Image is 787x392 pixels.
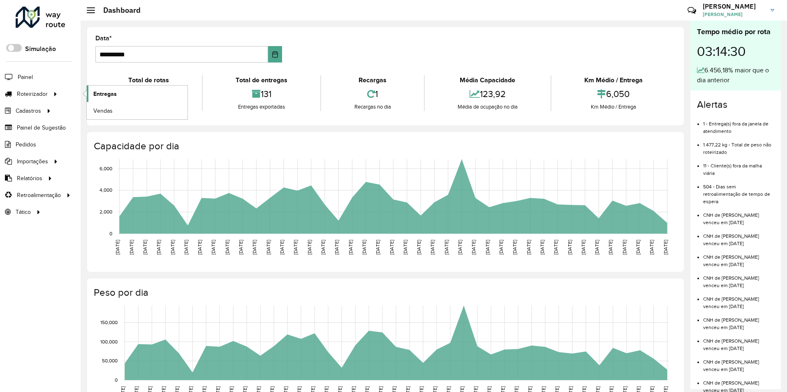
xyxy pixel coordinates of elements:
[238,240,243,255] text: [DATE]
[703,205,774,226] li: CNH de [PERSON_NAME] venceu em [DATE]
[703,11,764,18] span: [PERSON_NAME]
[94,287,676,299] h4: Peso por dia
[320,240,326,255] text: [DATE]
[697,26,774,37] div: Tempo médio por rota
[95,6,141,15] h2: Dashboard
[427,75,549,85] div: Média Capacidade
[703,331,774,352] li: CNH de [PERSON_NAME] venceu em [DATE]
[471,240,476,255] text: [DATE]
[697,37,774,65] div: 03:14:30
[427,103,549,111] div: Média de ocupação no dia
[268,46,282,63] button: Choose Date
[93,107,113,115] span: Vendas
[553,85,674,103] div: 6,050
[430,240,435,255] text: [DATE]
[205,85,318,103] div: 131
[553,240,558,255] text: [DATE]
[539,240,545,255] text: [DATE]
[526,240,531,255] text: [DATE]
[622,240,627,255] text: [DATE]
[323,85,421,103] div: 1
[100,209,112,214] text: 2,000
[16,140,36,149] span: Pedidos
[252,240,257,255] text: [DATE]
[348,240,353,255] text: [DATE]
[94,140,676,152] h4: Capacidade por dia
[183,240,189,255] text: [DATE]
[17,157,48,166] span: Importações
[17,191,61,199] span: Retroalimentação
[703,247,774,268] li: CNH de [PERSON_NAME] venceu em [DATE]
[703,268,774,289] li: CNH de [PERSON_NAME] venceu em [DATE]
[142,240,148,255] text: [DATE]
[427,85,549,103] div: 123,92
[109,231,112,236] text: 0
[115,377,118,383] text: 0
[87,86,187,102] a: Entregas
[100,339,118,344] text: 100,000
[567,240,572,255] text: [DATE]
[389,240,394,255] text: [DATE]
[87,102,187,119] a: Vendas
[444,240,449,255] text: [DATE]
[156,240,161,255] text: [DATE]
[100,188,112,193] text: 4,000
[703,289,774,310] li: CNH de [PERSON_NAME] venceu em [DATE]
[115,240,120,255] text: [DATE]
[323,103,421,111] div: Recargas no dia
[581,240,586,255] text: [DATE]
[307,240,312,255] text: [DATE]
[703,135,774,156] li: 1.477,22 kg - Total de peso não roteirizado
[323,75,421,85] div: Recargas
[205,75,318,85] div: Total de entregas
[553,103,674,111] div: Km Médio / Entrega
[553,75,674,85] div: Km Médio / Entrega
[594,240,600,255] text: [DATE]
[703,2,764,10] h3: [PERSON_NAME]
[498,240,504,255] text: [DATE]
[16,107,41,115] span: Cadastros
[93,90,117,98] span: Entregas
[100,320,118,325] text: 150,000
[25,44,56,54] label: Simulação
[375,240,380,255] text: [DATE]
[211,240,216,255] text: [DATE]
[703,177,774,205] li: 504 - Dias sem retroalimentação de tempo de espera
[293,240,298,255] text: [DATE]
[608,240,613,255] text: [DATE]
[16,208,31,216] span: Tático
[17,90,48,98] span: Roteirizador
[100,166,112,171] text: 6,000
[649,240,654,255] text: [DATE]
[129,240,134,255] text: [DATE]
[416,240,421,255] text: [DATE]
[17,174,42,183] span: Relatórios
[18,73,33,81] span: Painel
[635,240,641,255] text: [DATE]
[512,240,517,255] text: [DATE]
[97,75,200,85] div: Total de rotas
[703,226,774,247] li: CNH de [PERSON_NAME] venceu em [DATE]
[703,114,774,135] li: 1 - Entrega(s) fora da janela de atendimento
[703,352,774,373] li: CNH de [PERSON_NAME] venceu em [DATE]
[17,123,66,132] span: Painel de Sugestão
[334,240,339,255] text: [DATE]
[457,240,463,255] text: [DATE]
[485,240,490,255] text: [DATE]
[703,156,774,177] li: 11 - Cliente(s) fora da malha viária
[266,240,271,255] text: [DATE]
[225,240,230,255] text: [DATE]
[279,240,285,255] text: [DATE]
[102,358,118,364] text: 50,000
[205,103,318,111] div: Entregas exportadas
[361,240,367,255] text: [DATE]
[663,240,668,255] text: [DATE]
[95,33,112,43] label: Data
[697,99,774,111] h4: Alertas
[703,310,774,331] li: CNH de [PERSON_NAME] venceu em [DATE]
[403,240,408,255] text: [DATE]
[683,2,701,19] a: Contato Rápido
[697,65,774,85] div: 6.456,18% maior que o dia anterior
[170,240,175,255] text: [DATE]
[197,240,202,255] text: [DATE]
